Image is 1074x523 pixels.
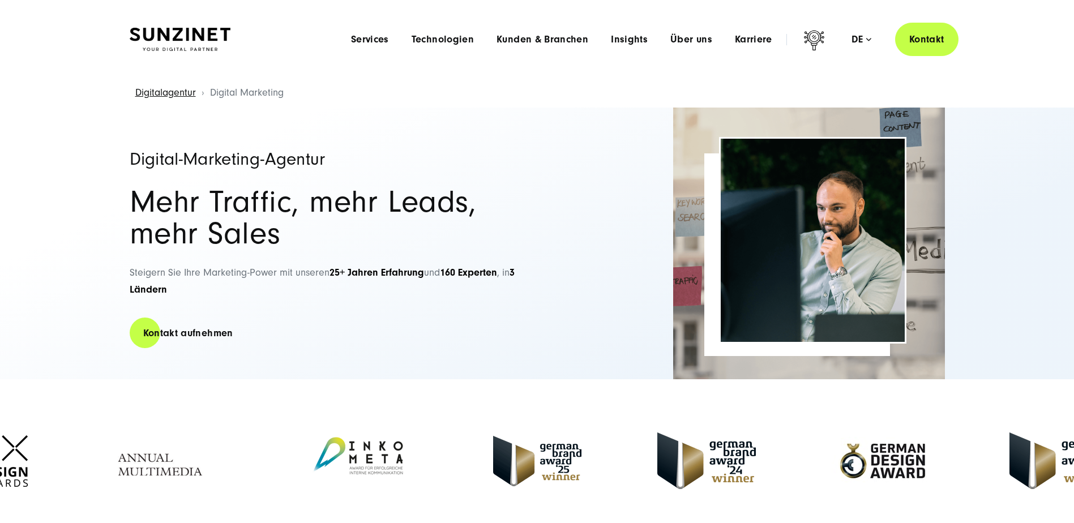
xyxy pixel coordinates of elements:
h2: Mehr Traffic, mehr Leads, mehr Sales [130,186,526,250]
span: Steigern Sie Ihre Marketing-Power mit unseren und , in [130,267,515,296]
strong: 25+ Jahren Erfahrung [330,267,424,278]
h1: Digital-Marketing-Agentur [130,150,526,168]
span: Digital Marketing [210,87,284,98]
a: Kontakt [895,23,959,56]
img: German-Brand-Award - Full Service digital agentur SUNZINET [657,432,756,489]
a: Digitalagentur [135,87,196,98]
strong: 160 Experten [440,267,497,278]
a: Kontakt aufnehmen [130,317,247,349]
div: de [852,34,871,45]
a: Services [351,34,389,45]
a: Insights [611,34,648,45]
img: Full-Service Digitalagentur SUNZINET - Digital Marketing_2 [673,108,945,379]
img: Inkometa Award für interne Kommunikation - Full Service Digitalagentur SUNZINET [298,427,417,495]
img: Full-Service Digitalagentur SUNZINET - Digital Marketing [721,139,905,342]
img: Annual Multimedia Awards - Full Service Digitalagentur SUNZINET [104,427,222,495]
img: German-Design-Award [832,419,934,503]
a: Technologien [412,34,474,45]
img: SUNZINET Full Service Digital Agentur [130,28,230,52]
img: German Brand Award winner 2025 - Full Service Digital Agentur SUNZINET [493,436,581,486]
a: Über uns [670,34,712,45]
a: Karriere [735,34,772,45]
a: Kunden & Branchen [497,34,588,45]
